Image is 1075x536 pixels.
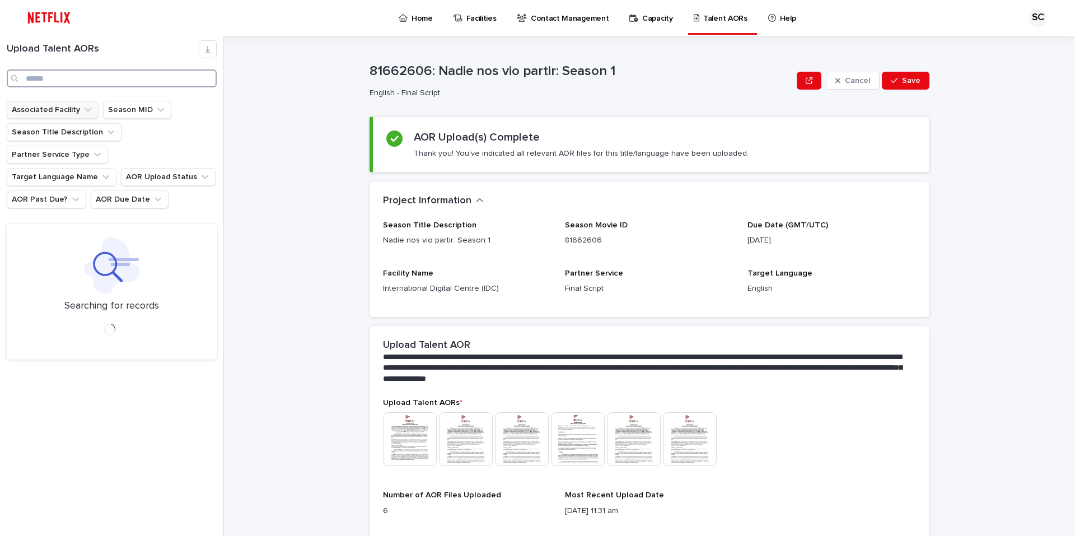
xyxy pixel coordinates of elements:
button: AOR Past Due? [7,190,86,208]
input: Search [7,69,217,87]
p: 81662606 [565,235,733,246]
p: 6 [383,505,551,517]
p: Nadie nos vio partir: Season 1 [383,235,551,246]
span: Partner Service [565,269,623,277]
span: Number of AOR Files Uploaded [383,491,501,499]
button: Associated Facility [7,101,99,119]
h1: Upload Talent AORs [7,43,199,55]
img: ifQbXi3ZQGMSEF7WDB7W [22,7,76,29]
span: Most Recent Upload Date [565,491,664,499]
button: AOR Due Date [91,190,169,208]
p: Thank you! You've indicated all relevant AOR files for this title/language have been uploaded. [414,148,749,159]
h2: AOR Upload(s) Complete [414,130,540,144]
button: Project Information [383,195,484,207]
h2: Upload Talent AOR [383,339,470,352]
p: English - Final Script [370,88,788,98]
span: Season Title Description [383,221,476,229]
p: Final Script [565,283,733,295]
button: Partner Service Type [7,146,108,164]
button: AOR Upload Status [121,168,216,186]
h2: Project Information [383,195,471,207]
p: [DATE] [747,235,916,246]
p: English [747,283,916,295]
p: Searching for records [64,300,159,313]
div: SC [1029,9,1047,27]
span: Upload Talent AORs [383,399,462,407]
button: Target Language Name [7,168,116,186]
p: [DATE] 11:31 am [565,505,733,517]
button: Cancel [826,72,880,90]
span: Save [902,77,920,85]
p: 81662606: Nadie nos vio partir: Season 1 [370,63,792,80]
span: Facility Name [383,269,433,277]
button: Season Title Description [7,123,121,141]
button: Save [882,72,929,90]
span: Target Language [747,269,812,277]
span: Season Movie ID [565,221,628,229]
span: Cancel [845,77,870,85]
button: Season MID [103,101,171,119]
p: International Digital Centre (IDC) [383,283,551,295]
span: Due Date (GMT/UTC) [747,221,828,229]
